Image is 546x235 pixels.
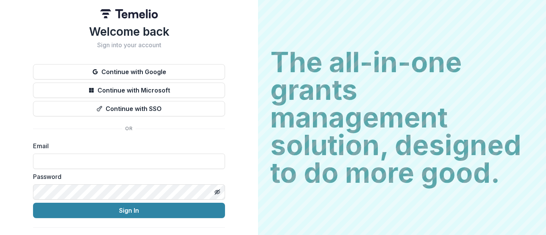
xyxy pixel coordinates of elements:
button: Continue with Microsoft [33,83,225,98]
button: Continue with SSO [33,101,225,116]
button: Continue with Google [33,64,225,79]
img: Temelio [100,9,158,18]
label: Password [33,172,220,181]
button: Sign In [33,203,225,218]
h1: Welcome back [33,25,225,38]
label: Email [33,141,220,151]
button: Toggle password visibility [211,186,223,198]
h2: Sign into your account [33,41,225,49]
